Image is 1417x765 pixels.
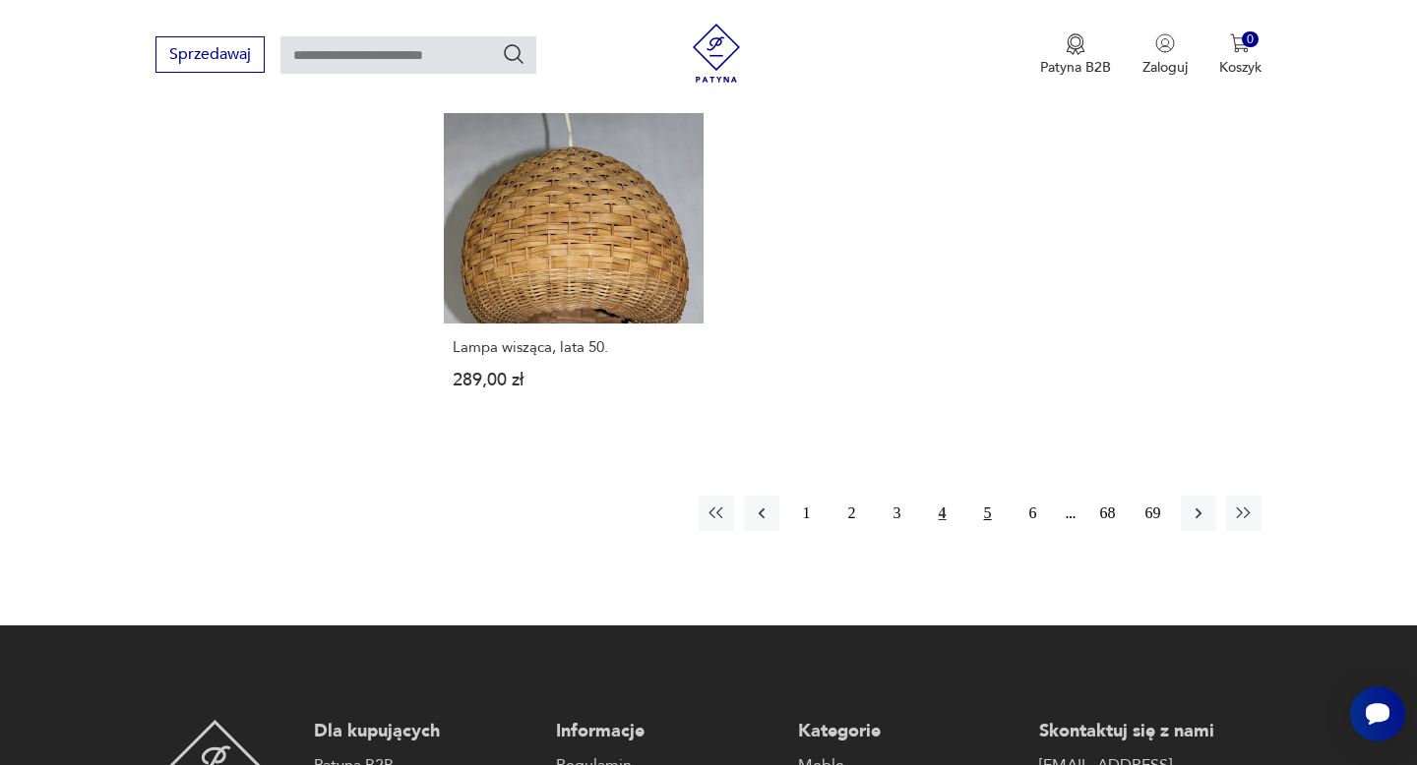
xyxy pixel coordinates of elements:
[1040,58,1111,77] p: Patyna B2B
[834,496,870,531] button: 2
[925,496,960,531] button: 4
[1039,720,1262,743] p: Skontaktuj się z nami
[1040,33,1111,77] button: Patyna B2B
[1219,58,1262,77] p: Koszyk
[155,49,265,63] a: Sprzedawaj
[970,496,1006,531] button: 5
[1066,33,1085,55] img: Ikona medalu
[880,496,915,531] button: 3
[1136,496,1171,531] button: 69
[789,496,825,531] button: 1
[687,24,746,83] img: Patyna - sklep z meblami i dekoracjami vintage
[1242,31,1259,48] div: 0
[1155,33,1175,53] img: Ikonka użytkownika
[798,720,1020,743] p: Kategorie
[1142,33,1188,77] button: Zaloguj
[453,339,694,356] h3: Lampa wisząca, lata 50.
[1350,686,1405,741] iframe: Smartsupp widget button
[556,720,778,743] p: Informacje
[1142,58,1188,77] p: Zaloguj
[314,720,536,743] p: Dla kupujących
[1040,33,1111,77] a: Ikona medaluPatyna B2B
[1230,33,1250,53] img: Ikona koszyka
[1219,33,1262,77] button: 0Koszyk
[1016,496,1051,531] button: 6
[502,42,525,66] button: Szukaj
[444,65,703,427] a: Lampa wisząca, lata 50.Lampa wisząca, lata 50.289,00 zł
[453,372,694,388] p: 289,00 zł
[1090,496,1126,531] button: 68
[155,36,265,73] button: Sprzedawaj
